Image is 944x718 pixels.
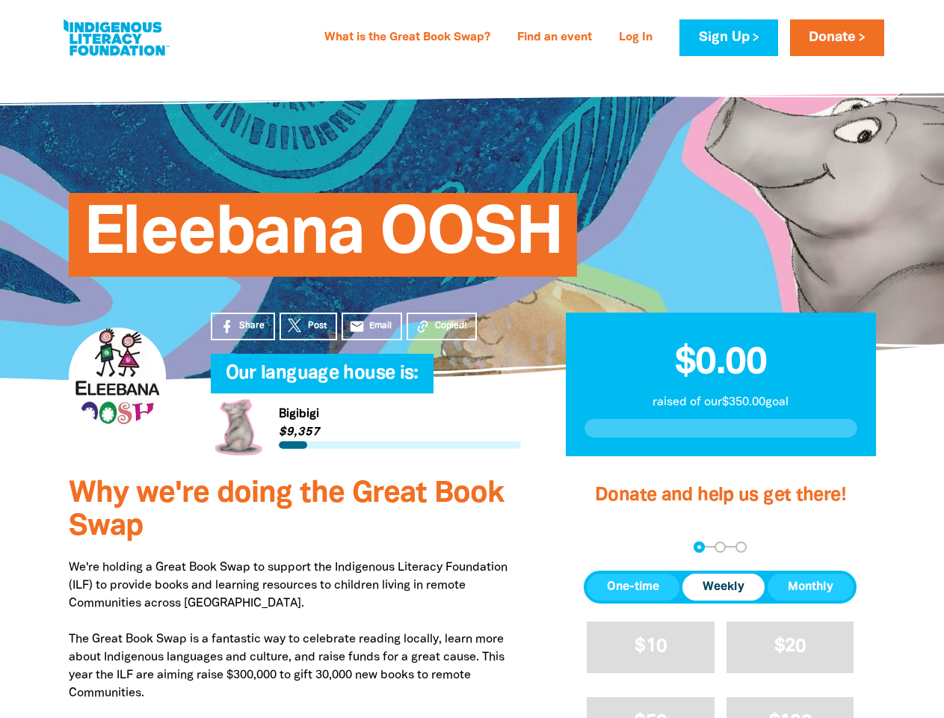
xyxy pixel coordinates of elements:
[349,319,365,334] i: email
[790,19,884,56] a: Donate
[239,319,265,333] span: Share
[435,319,466,333] span: Copied!
[703,578,744,596] span: Weekly
[610,26,661,50] a: Log In
[308,319,327,333] span: Post
[635,638,667,655] span: $10
[211,313,275,340] a: Share
[226,365,419,393] span: Our language house is:
[369,319,392,333] span: Email
[315,26,499,50] a: What is the Great Book Swap?
[679,19,777,56] a: Sign Up
[595,487,846,504] span: Donate and help us get there!
[407,313,477,340] button: Copied!
[508,26,601,50] a: Find an event
[342,313,403,340] a: emailEmail
[735,541,747,553] button: Navigate to step 3 of 3 to enter your payment details
[768,574,854,601] button: Monthly
[726,622,854,673] button: $20
[788,578,833,596] span: Monthly
[682,574,765,601] button: Weekly
[675,346,767,381] span: $0.00
[584,393,857,411] p: raised of our $350.00 goal
[607,578,659,596] span: One-time
[280,313,337,340] a: Post
[694,541,705,553] button: Navigate to step 1 of 3 to enter your donation amount
[584,571,857,604] div: Donation frequency
[84,204,563,277] span: Eleebana OOSH
[211,378,521,387] h6: My Team
[587,622,715,673] button: $10
[587,574,679,601] button: One-time
[69,480,504,541] span: Why we're doing the Great Book Swap
[715,541,726,553] button: Navigate to step 2 of 3 to enter your details
[774,638,806,655] span: $20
